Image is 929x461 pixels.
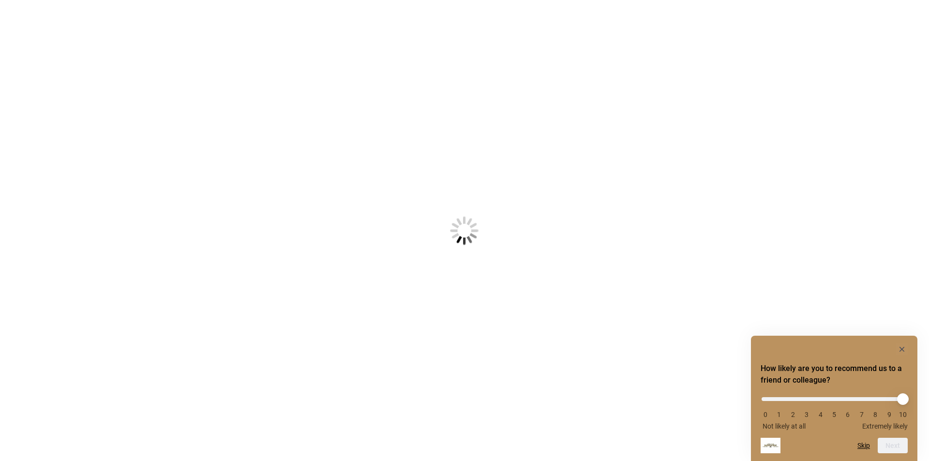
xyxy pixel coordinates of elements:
span: Extremely likely [862,422,908,430]
li: 3 [802,411,811,418]
h2: How likely are you to recommend us to a friend or colleague? Select an option from 0 to 10, with ... [761,363,908,386]
li: 2 [788,411,798,418]
li: 10 [898,411,908,418]
img: Loading [403,169,526,293]
li: 6 [843,411,853,418]
li: 7 [857,411,867,418]
button: Next question [878,438,908,453]
div: How likely are you to recommend us to a friend or colleague? Select an option from 0 to 10, with ... [761,390,908,430]
li: 5 [829,411,839,418]
div: How likely are you to recommend us to a friend or colleague? Select an option from 0 to 10, with ... [761,343,908,453]
li: 1 [774,411,784,418]
li: 8 [870,411,880,418]
li: 0 [761,411,770,418]
button: Skip [857,442,870,449]
li: 9 [884,411,894,418]
li: 4 [816,411,825,418]
button: Hide survey [896,343,908,355]
span: Not likely at all [763,422,806,430]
